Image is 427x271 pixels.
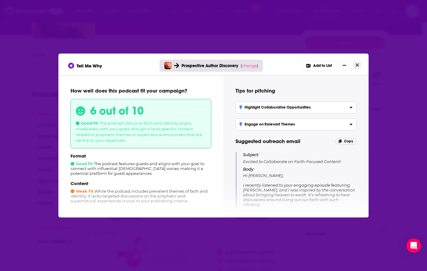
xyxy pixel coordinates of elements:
span: The podcast's focus on faith and identity aligns moderately with your goals, though it lacks spec... [76,121,202,143]
span: change [242,63,257,68]
div: Open Intercom Messenger [406,238,421,253]
p: How well does this podcast fit your campaign? [71,87,211,94]
span: Good fit [76,121,98,126]
img: tell me why sparkle [69,64,73,68]
span: Subject: [243,152,259,157]
span: Suggested outreach email [235,138,301,145]
h4: Tips for pitching [235,87,356,94]
span: ( ) [241,63,258,68]
div: The audience is primarily composed of [DEMOGRAPHIC_DATA] aged [DEMOGRAPHIC_DATA], which matches y... [71,208,211,236]
span: Weak fit [71,189,94,194]
p: Format [71,153,211,159]
span: Prospective Author Discovery [182,63,238,68]
h3: Engage on Relevant Themes [239,122,295,126]
p: Excited to Collaborate on Faith-Focused Content! [243,152,356,164]
button: Close [353,61,361,69]
button: Add to List [301,61,337,70]
div: While the podcast includes prevalent themes of faith and identity, it lacks targeted discussions ... [71,181,211,203]
p: Audience [71,208,211,214]
div: The podcast features guests and aligns with your goal to connect with influential [DEMOGRAPHIC_DA... [71,153,211,176]
h3: Highlight Collaborative Opportunities [239,105,311,109]
h3: 6 out of 10 [90,104,144,118]
span: Tell Me Why [77,63,102,69]
span: Body: [243,167,254,171]
img: Kylie Jean [164,62,172,69]
button: Show More Button [340,61,349,70]
span: Copy [344,139,353,143]
span: Good fit [71,161,93,166]
p: Content [71,181,211,186]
